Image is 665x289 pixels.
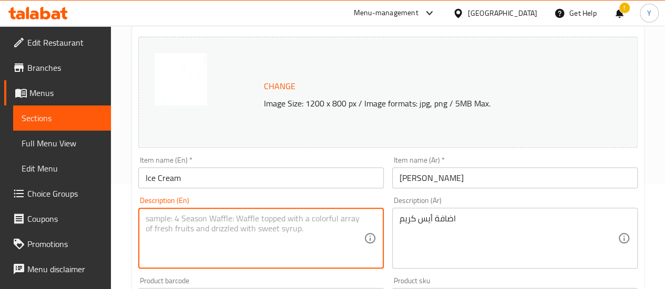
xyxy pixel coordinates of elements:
span: Menus [29,87,103,99]
span: Full Menu View [22,137,103,149]
textarea: اضافة أيس كريم [400,213,618,263]
span: Promotions [27,238,103,250]
a: Menu disclaimer [4,256,111,282]
a: Menus [4,80,111,105]
button: Change [260,76,300,97]
p: Image Size: 1200 x 800 px / Image formats: jpg, png / 5MB Max. [260,97,610,110]
a: Choice Groups [4,181,111,206]
span: Branches [27,61,103,74]
input: Enter name Ar [392,167,638,188]
input: Enter name En [138,167,384,188]
h2: Update Ice Cream [138,12,638,28]
a: Coupons [4,206,111,231]
span: Sections [22,112,103,124]
a: Sections [13,105,111,131]
div: Menu-management [354,7,418,19]
span: Choice Groups [27,187,103,200]
a: Branches [4,55,111,80]
span: Edit Menu [22,162,103,175]
a: Edit Restaurant [4,30,111,55]
span: Coupons [27,212,103,225]
span: Change [264,79,295,94]
a: Full Menu View [13,131,111,156]
a: Promotions [4,231,111,256]
span: Edit Restaurant [27,36,103,49]
span: Y [647,7,651,19]
a: Edit Menu [13,156,111,181]
span: Menu disclaimer [27,263,103,275]
div: [GEOGRAPHIC_DATA] [468,7,537,19]
img: white_screen638880945649439137.png [155,53,207,105]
